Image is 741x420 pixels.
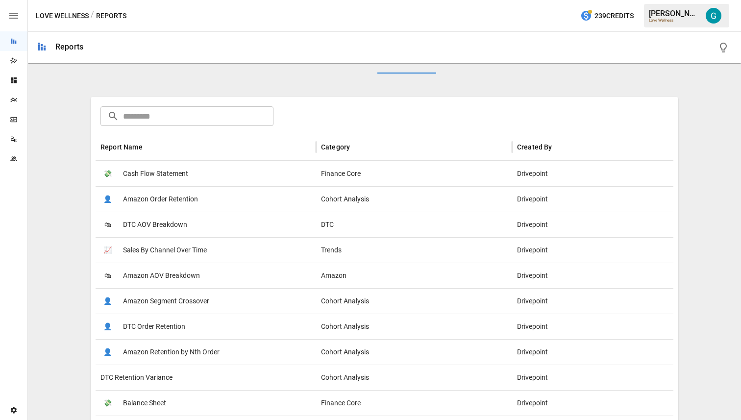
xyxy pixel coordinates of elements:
div: Cohort Analysis [316,288,512,314]
div: Cohort Analysis [316,339,512,365]
div: Drivepoint [512,365,708,390]
button: 239Credits [576,7,638,25]
span: Amazon Order Retention [123,187,198,212]
div: Drivepoint [512,263,708,288]
span: 👤 [100,320,115,334]
span: 🛍 [100,269,115,283]
div: Cohort Analysis [316,186,512,212]
div: Love Wellness [649,18,700,23]
div: Drivepoint [512,288,708,314]
img: Gavin Acres [706,8,721,24]
span: Sales By Channel Over Time [123,238,207,263]
div: Drivepoint [512,339,708,365]
button: Sort [351,140,365,154]
span: Amazon Segment Crossover [123,289,209,314]
div: Created By [517,143,552,151]
button: Gavin Acres [700,2,727,29]
div: Trends [316,237,512,263]
span: 👤 [100,192,115,207]
div: Finance Core [316,161,512,186]
button: Love Wellness [36,10,89,22]
button: Sort [553,140,567,154]
div: Finance Core [316,390,512,416]
div: Category [321,143,350,151]
span: Amazon AOV Breakdown [123,263,200,288]
div: Reports [55,42,83,51]
button: Sort [144,140,157,154]
div: [PERSON_NAME] [649,9,700,18]
div: Drivepoint [512,186,708,212]
span: Balance Sheet [123,391,166,416]
div: Cohort Analysis [316,314,512,339]
div: DTC [316,212,512,237]
span: DTC AOV Breakdown [123,212,187,237]
span: 📈 [100,243,115,258]
span: 🛍 [100,218,115,232]
div: Cohort Analysis [316,365,512,390]
span: Amazon Retention by Nth Order [123,340,220,365]
span: 💸 [100,396,115,411]
span: Cash Flow Statement [123,161,188,186]
span: 239 Credits [594,10,634,22]
div: Drivepoint [512,161,708,186]
span: DTC Retention Variance [100,365,173,390]
span: 👤 [100,345,115,360]
div: / [91,10,94,22]
span: 💸 [100,167,115,181]
div: Drivepoint [512,237,708,263]
span: 👤 [100,294,115,309]
span: DTC Order Retention [123,314,185,339]
div: Report Name [100,143,143,151]
div: Drivepoint [512,212,708,237]
div: Drivepoint [512,314,708,339]
div: Amazon [316,263,512,288]
div: Drivepoint [512,390,708,416]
